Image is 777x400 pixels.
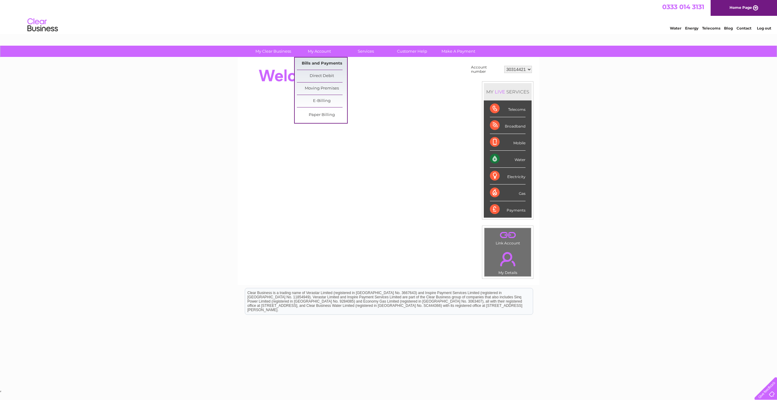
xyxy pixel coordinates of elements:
a: Energy [685,26,698,30]
a: Moving Premises [297,82,347,95]
div: Clear Business is a trading name of Verastar Limited (registered in [GEOGRAPHIC_DATA] No. 3667643... [245,3,533,30]
div: Gas [490,184,526,201]
a: Telecoms [702,26,720,30]
td: Link Account [484,228,531,247]
a: My Clear Business [248,46,298,57]
div: Payments [490,201,526,218]
a: . [486,230,529,240]
td: My Details [484,247,531,277]
a: 0333 014 3131 [662,3,704,11]
a: My Account [294,46,345,57]
div: Water [490,151,526,167]
a: Services [341,46,391,57]
a: Paper Billing [297,109,347,121]
a: Bills and Payments [297,58,347,70]
div: Mobile [490,134,526,151]
td: Account number [469,64,503,75]
div: Telecoms [490,100,526,117]
a: Water [670,26,681,30]
div: Electricity [490,168,526,184]
a: Make A Payment [433,46,483,57]
div: Broadband [490,117,526,134]
a: Direct Debit [297,70,347,82]
a: . [486,248,529,270]
div: MY SERVICES [484,83,532,100]
a: Log out [757,26,771,30]
a: Customer Help [387,46,437,57]
img: logo.png [27,16,58,34]
div: LIVE [494,89,506,95]
a: Blog [724,26,733,30]
a: E-Billing [297,95,347,107]
a: Contact [737,26,751,30]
